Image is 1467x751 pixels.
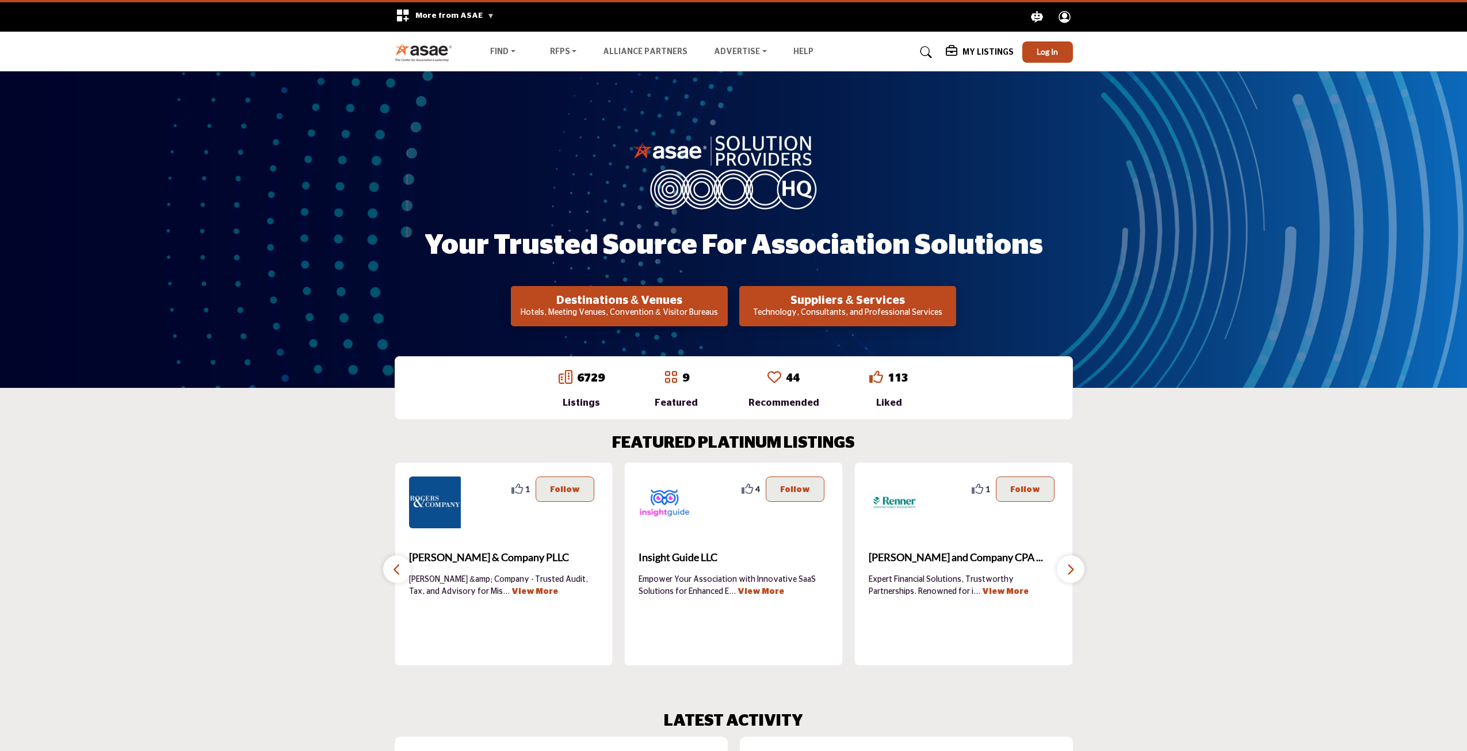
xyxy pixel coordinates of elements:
[869,550,1059,565] span: [PERSON_NAME] and Company CPA ...
[612,434,855,453] h2: FEATURED PLATINUM LISTINGS
[395,43,459,62] img: Site Logo
[503,588,510,596] span: ...
[415,12,494,20] span: More from ASAE
[633,133,834,209] img: image
[525,483,530,495] span: 1
[550,483,580,495] p: Follow
[542,44,585,60] a: RFPs
[767,370,781,386] a: Go to Recommended
[409,574,599,597] p: [PERSON_NAME] &amp; Company - Trusted Audit, Tax, and Advisory for Mis
[766,476,824,502] button: Follow
[869,542,1059,573] a: [PERSON_NAME] and Company CPA ...
[639,476,690,528] img: Insight Guide LLC
[869,574,1059,597] p: Expert Financial Solutions, Trustworthy Partnerships. Renowned for i
[409,476,461,528] img: Rogers & Company PLLC
[664,712,803,731] h2: LATEST ACTIVITY
[982,588,1029,596] a: View More
[793,48,813,56] a: Help
[425,228,1043,264] h1: Your Trusted Source for Association Solutions
[946,45,1014,59] div: My Listings
[682,372,689,384] a: 9
[639,542,828,573] a: Insight Guide LLC
[514,293,724,307] h2: Destinations & Venues
[639,550,828,565] span: Insight Guide LLC
[639,574,828,597] p: Empower Your Association with Innovative SaaS Solutions for Enhanced E
[748,396,819,410] div: Recommended
[511,286,728,326] button: Destinations & Venues Hotels, Meeting Venues, Convention & Visitor Bureaus
[706,44,775,60] a: Advertise
[664,370,678,386] a: Go to Featured
[514,307,724,319] p: Hotels, Meeting Venues, Convention & Visitor Bureaus
[388,2,502,32] div: More from ASAE
[909,43,939,62] a: Search
[577,372,605,384] a: 6729
[1022,41,1073,63] button: Log In
[655,396,698,410] div: Featured
[743,307,953,319] p: Technology, Consultants, and Professional Services
[869,476,920,528] img: Renner and Company CPA PC
[559,396,605,410] div: Listings
[962,47,1014,58] h5: My Listings
[888,372,908,384] a: 113
[869,542,1059,573] b: Renner and Company CPA PC
[755,483,760,495] span: 4
[511,588,558,596] a: View More
[409,542,599,573] a: [PERSON_NAME] & Company PLLC
[738,588,784,596] a: View More
[1037,47,1058,56] span: Log In
[780,483,810,495] p: Follow
[973,588,980,596] span: ...
[869,396,908,410] div: Liked
[482,44,524,60] a: Find
[743,293,953,307] h2: Suppliers & Services
[603,48,687,56] a: Alliance Partners
[409,550,599,565] span: [PERSON_NAME] & Company PLLC
[409,542,599,573] b: Rogers & Company PLLC
[786,372,800,384] a: 44
[739,286,956,326] button: Suppliers & Services Technology, Consultants, and Professional Services
[1010,483,1040,495] p: Follow
[985,483,990,495] span: 1
[996,476,1055,502] button: Follow
[869,370,883,384] i: Go to Liked
[536,476,594,502] button: Follow
[729,588,736,596] span: ...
